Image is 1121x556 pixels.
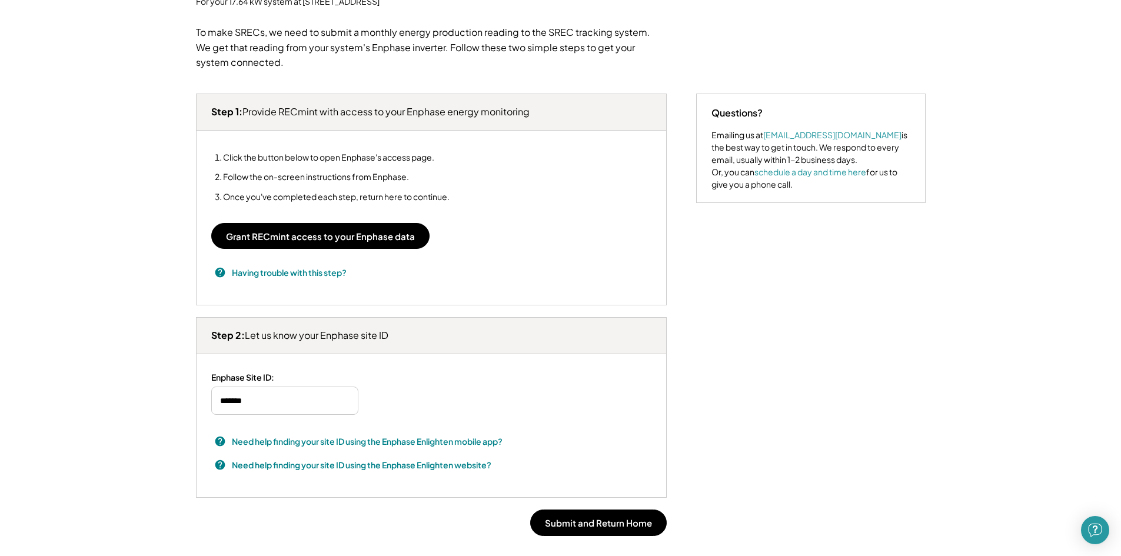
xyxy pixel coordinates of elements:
button: Grant RECmint access to your Enphase data [211,223,430,249]
div: Questions? [711,106,763,120]
div: Open Intercom Messenger [1081,516,1109,544]
h3: Let us know your Enphase site ID [211,329,388,342]
li: Follow the on-screen instructions from Enphase. [223,172,450,182]
h3: Having trouble with this step? [232,267,347,279]
li: Click the button below to open Enphase's access page. [223,152,450,162]
a: [EMAIL_ADDRESS][DOMAIN_NAME] [763,129,902,140]
li: Once you've completed each step, return here to continue. [223,192,450,202]
div: Need help finding your site ID using the Enphase Enlighten mobile app? [232,435,503,448]
div: To make SRECs, we need to submit a monthly energy production reading to the SREC tracking system.... [196,25,655,70]
h3: Provide RECmint with access to your Enphase energy monitoring [211,106,530,118]
div: Emailing us at is the best way to get in touch. We respond to every email, usually within 1-2 bus... [711,129,910,191]
strong: Step 1: [211,105,242,118]
button: Submit and Return Home [530,510,667,536]
a: schedule a day and time here [754,167,866,177]
div: Enphase Site ID: [211,372,274,382]
div: Need help finding your site ID using the Enphase Enlighten website? [232,459,491,471]
strong: Step 2: [211,329,245,341]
